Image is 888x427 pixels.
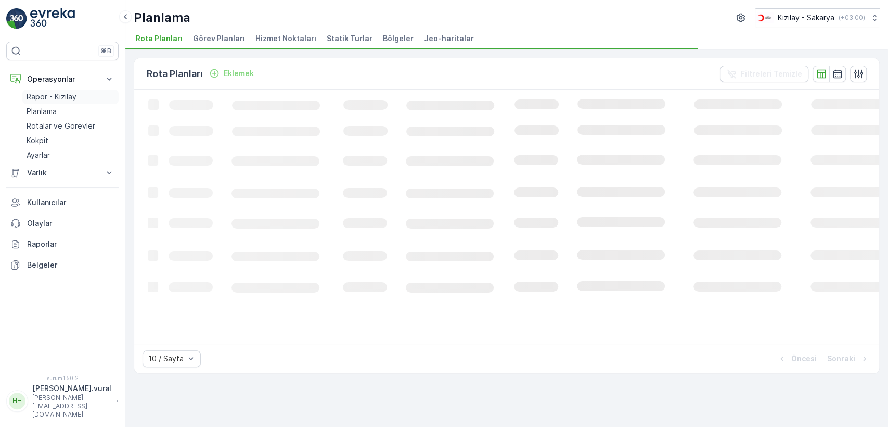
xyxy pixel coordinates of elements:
[30,8,75,29] img: logo_light-DOdMpM7g.png
[839,14,841,21] font: (
[6,69,119,90] button: Operasyonlar
[791,354,817,363] font: Öncesi
[778,13,834,22] font: Kızılay - Sakarya
[32,384,111,393] font: [PERSON_NAME].vural
[424,34,474,43] font: Jeo-haritalar
[6,162,119,183] button: Varlık
[741,69,802,78] font: Filtreleri Temizle
[62,375,79,381] font: 1.50.2
[383,34,414,43] font: Bölgeler
[136,34,183,43] font: Rota Planları
[755,8,880,27] button: Kızılay - Sakarya(+03:00)
[255,34,316,43] font: Hizmet Noktaları
[6,383,119,419] button: HH[PERSON_NAME].vural[PERSON_NAME][EMAIL_ADDRESS][DOMAIN_NAME]
[827,354,855,363] font: Sonraki
[776,353,818,365] button: Öncesi
[6,255,119,275] a: Belgeler
[27,74,75,83] font: Operasyonlar
[22,90,119,104] a: Rapor - Kızılay
[224,69,254,78] font: Eklemek
[147,68,203,79] font: Rota Planları
[826,353,871,365] button: Sonraki
[27,198,66,207] font: Kullanıcılar
[6,213,119,234] a: Olaylar
[863,14,865,21] font: )
[32,394,87,418] font: [PERSON_NAME][EMAIL_ADDRESS][DOMAIN_NAME]
[101,47,111,55] font: ⌘B
[27,92,76,101] font: Rapor - Kızılay
[755,12,774,23] img: k%C4%B1z%C4%B1lay_DTAvauz.png
[205,67,258,80] button: Eklemek
[22,104,119,119] a: Planlama
[27,168,47,177] font: Varlık
[27,121,95,130] font: Rotalar ve Görevler
[6,8,27,29] img: logo
[720,66,808,82] button: Filtreleri Temizle
[12,397,22,405] font: HH
[193,34,245,43] font: Görev Planları
[841,14,863,21] font: +03:00
[22,148,119,162] a: Ayarlar
[27,150,50,159] font: Ayarlar
[27,219,52,228] font: Olaylar
[27,240,57,248] font: Raporlar
[134,10,190,25] font: Planlama
[47,375,62,381] font: sürüm
[22,133,119,148] a: Kokpit
[6,192,119,213] a: Kullanıcılar
[27,260,57,269] font: Belgeler
[327,34,372,43] font: Statik Turlar
[6,234,119,255] a: Raporlar
[27,136,48,145] font: Kokpit
[27,107,57,116] font: Planlama
[22,119,119,133] a: Rotalar ve Görevler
